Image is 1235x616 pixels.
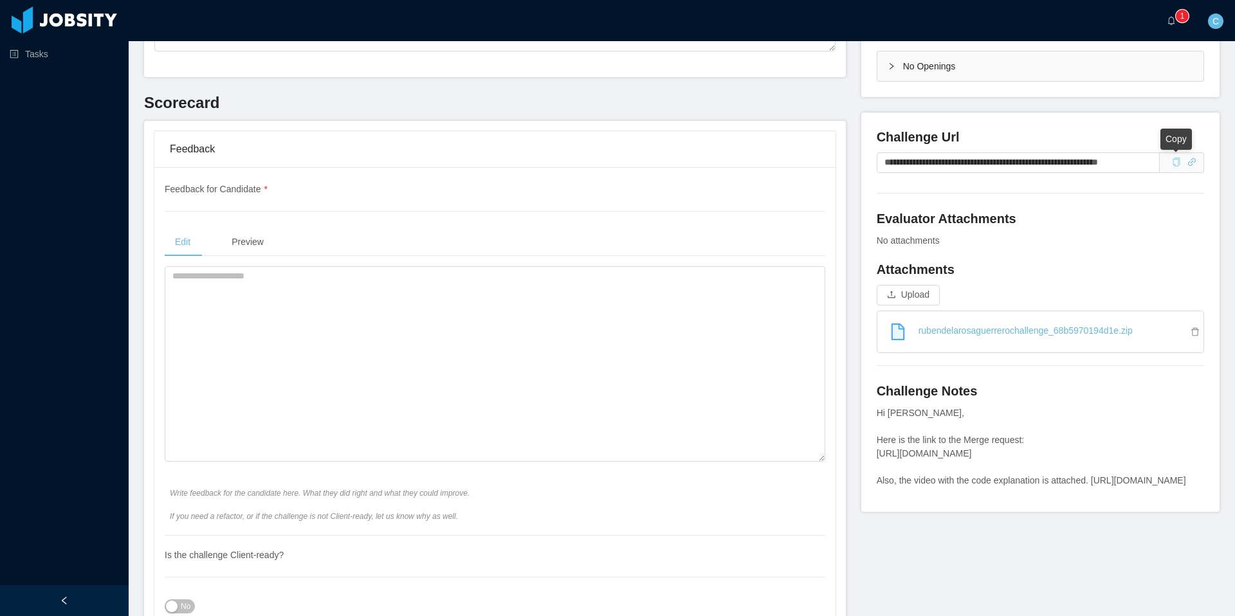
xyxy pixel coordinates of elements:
[170,131,820,167] div: Feedback
[144,93,846,113] h3: Scorecard
[890,323,906,340] i: icon: file
[221,228,274,257] div: Preview
[877,210,1204,228] h4: Evaluator Attachments
[877,234,1204,248] div: No attachments
[877,289,940,300] span: icon: uploadUpload
[1167,16,1176,25] i: icon: bell
[10,41,118,67] a: icon: profileTasks
[877,382,1204,400] h4: Challenge Notes
[1187,158,1196,167] i: icon: link
[1180,10,1185,23] p: 1
[877,128,1204,146] h4: Challenge Url
[1160,129,1192,150] div: Copy
[877,406,1204,487] div: Hi [PERSON_NAME], Here is the link to the Merge request: [URL][DOMAIN_NAME] Also, the video with ...
[1187,157,1196,167] a: icon: link
[877,51,1203,81] div: icon: rightNo Openings
[1176,10,1189,23] sup: 1
[1172,158,1181,167] i: icon: copy
[1212,14,1219,29] span: C
[883,316,913,347] a: icon: file
[170,487,737,522] span: Write feedback for the candidate here. What they did right and what they could improve. If you ne...
[877,260,1204,278] h4: Attachments
[888,62,895,70] i: icon: right
[165,184,268,194] span: Feedback for Candidate
[1172,156,1181,169] div: Copy
[1191,327,1203,337] a: Remove file
[1191,327,1203,336] i: icon: delete
[888,316,1203,345] a: rubendelarosaguerrerochallenge_68b5970194d1e.zip
[165,228,201,257] div: Edit
[877,285,940,305] button: icon: uploadUpload
[181,600,190,613] span: No
[165,550,284,560] span: Is the challenge Client-ready?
